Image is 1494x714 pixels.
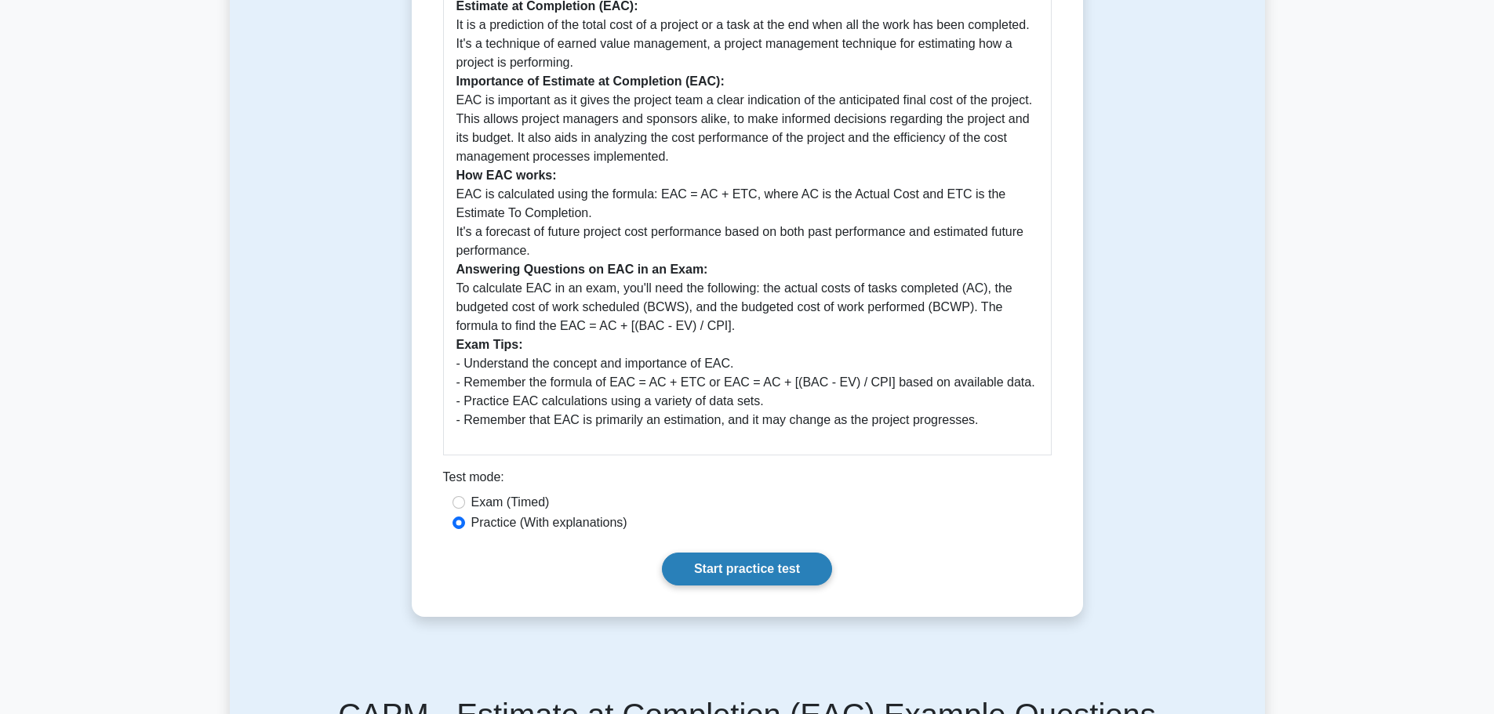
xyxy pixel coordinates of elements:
b: Exam Tips: [456,338,523,351]
b: Answering Questions on EAC in an Exam: [456,263,708,276]
div: Test mode: [443,468,1052,493]
a: Start practice test [662,553,832,585]
label: Practice (With explanations) [471,513,627,532]
label: Exam (Timed) [471,493,550,512]
b: How EAC works: [456,169,557,182]
b: Importance of Estimate at Completion (EAC): [456,74,725,88]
